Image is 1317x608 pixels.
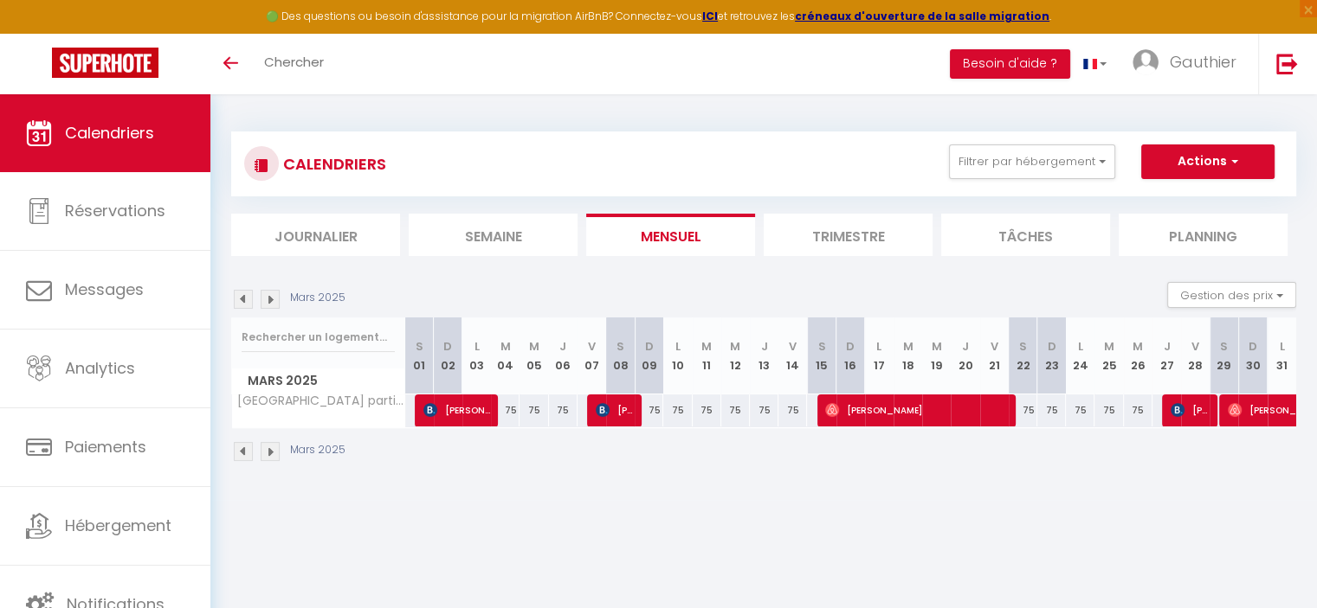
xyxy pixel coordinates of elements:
[242,322,395,353] input: Rechercher un logement...
[588,338,596,355] abbr: V
[529,338,539,355] abbr: M
[65,515,171,536] span: Hébergement
[1171,394,1209,426] span: [PERSON_NAME]
[14,7,66,59] button: Ouvrir le widget de chat LiveChat
[1104,338,1114,355] abbr: M
[1133,338,1143,355] abbr: M
[750,394,778,426] div: 75
[1037,394,1066,426] div: 75
[980,317,1009,394] th: 21
[949,144,1115,179] button: Filtrer par hébergement
[825,394,1006,426] span: [PERSON_NAME]
[795,9,1049,23] a: créneaux d'ouverture de la salle migration
[578,317,606,394] th: 07
[1066,394,1094,426] div: 75
[549,317,578,394] th: 06
[1133,49,1159,75] img: ...
[807,317,836,394] th: 15
[65,357,135,379] span: Analytics
[950,49,1070,79] button: Besoin d'aide ?
[65,436,146,458] span: Paiements
[1078,338,1083,355] abbr: L
[836,317,865,394] th: 16
[903,338,914,355] abbr: M
[1191,338,1199,355] abbr: V
[761,338,768,355] abbr: J
[701,338,712,355] abbr: M
[231,214,400,256] li: Journalier
[941,214,1110,256] li: Tâches
[1167,282,1296,308] button: Gestion des prix
[702,9,718,23] a: ICI
[750,317,778,394] th: 13
[279,144,386,183] h3: CALENDRIERS
[721,394,750,426] div: 75
[606,317,635,394] th: 08
[251,34,337,94] a: Chercher
[434,317,462,394] th: 02
[232,368,404,394] span: Mars 2025
[1268,317,1296,394] th: 31
[559,338,566,355] abbr: J
[500,338,511,355] abbr: M
[1019,338,1027,355] abbr: S
[1037,317,1066,394] th: 23
[409,214,578,256] li: Semaine
[922,317,951,394] th: 19
[1124,317,1152,394] th: 26
[264,53,324,71] span: Chercher
[894,317,922,394] th: 18
[635,317,663,394] th: 09
[65,122,154,144] span: Calendriers
[991,338,998,355] abbr: V
[1152,317,1181,394] th: 27
[876,338,881,355] abbr: L
[65,200,165,221] span: Réservations
[1170,51,1236,73] span: Gauthier
[865,317,894,394] th: 17
[586,214,755,256] li: Mensuel
[405,317,434,394] th: 01
[65,278,144,300] span: Messages
[778,394,807,426] div: 75
[443,338,452,355] abbr: D
[491,394,520,426] div: 75
[1163,338,1170,355] abbr: J
[423,394,490,426] span: [PERSON_NAME]
[663,317,692,394] th: 10
[635,394,663,426] div: 75
[932,338,942,355] abbr: M
[475,338,480,355] abbr: L
[1141,144,1275,179] button: Actions
[721,317,750,394] th: 12
[778,317,807,394] th: 14
[764,214,933,256] li: Trimestre
[617,338,624,355] abbr: S
[1066,317,1094,394] th: 24
[1124,394,1152,426] div: 75
[730,338,740,355] abbr: M
[675,338,681,355] abbr: L
[290,442,345,458] p: Mars 2025
[462,317,491,394] th: 03
[663,394,692,426] div: 75
[1094,317,1123,394] th: 25
[1048,338,1056,355] abbr: D
[1280,338,1285,355] abbr: L
[962,338,969,355] abbr: J
[1094,394,1123,426] div: 75
[520,317,548,394] th: 05
[1276,53,1298,74] img: logout
[1009,317,1037,394] th: 22
[52,48,158,78] img: Super Booking
[1249,338,1257,355] abbr: D
[1210,317,1238,394] th: 29
[846,338,855,355] abbr: D
[645,338,654,355] abbr: D
[549,394,578,426] div: 75
[1238,317,1267,394] th: 30
[789,338,797,355] abbr: V
[1120,34,1258,94] a: ... Gauthier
